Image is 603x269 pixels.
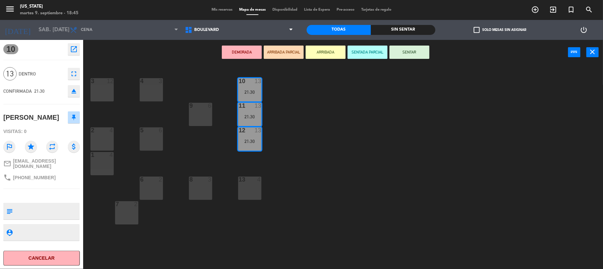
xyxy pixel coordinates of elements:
[474,27,526,33] label: Solo mesas sin asignar
[109,152,113,158] div: 4
[81,28,92,32] span: Cena
[474,27,480,33] span: check_box_outline_blank
[3,67,17,80] span: 13
[70,87,78,95] i: eject
[549,6,557,14] i: exit_to_app
[3,88,32,94] span: CONFIRMADA
[159,127,163,133] div: 6
[3,44,18,54] span: 10
[5,4,15,14] i: menu
[134,201,138,207] div: 2
[20,3,78,10] div: [US_STATE]
[254,78,261,84] div: 13
[68,68,80,80] button: fullscreen
[371,25,435,35] div: Sin sentar
[19,70,65,78] span: DENTRO
[140,177,141,183] div: 6
[3,141,15,153] i: outlined_flag
[68,43,80,55] button: open_in_new
[585,6,593,14] i: search
[46,141,58,153] i: repeat
[208,103,212,109] div: 6
[333,8,358,12] span: Pre-acceso
[306,46,346,59] button: ARRIBADA
[208,8,236,12] span: Mis reservas
[68,85,80,97] button: eject
[140,78,141,84] div: 4
[107,78,113,84] div: 12
[348,46,387,59] button: SENTADA PARCIAL
[3,160,11,168] i: mail_outline
[3,251,80,266] button: Cancelar
[20,10,78,17] div: martes 9. septiembre - 18:45
[257,177,261,183] div: 4
[3,158,80,169] a: mail_outline[EMAIL_ADDRESS][DOMAIN_NAME]
[307,25,371,35] div: Todas
[34,88,45,94] span: 21:30
[238,90,261,94] div: 21:30
[3,112,59,123] div: [PERSON_NAME]
[3,174,11,182] i: phone
[70,70,78,78] i: fullscreen
[222,46,262,59] button: DEMORADA
[159,177,163,183] div: 2
[238,139,261,144] div: 21:30
[264,46,304,59] button: ARRIBADA PARCIAL
[5,4,15,16] button: menu
[358,8,395,12] span: Tarjetas de regalo
[567,6,575,14] i: turned_in_not
[6,229,13,236] i: person_pin
[6,207,13,215] i: subject
[580,26,588,34] i: power_settings_new
[194,28,219,32] span: BOULEVARD
[531,6,539,14] i: add_circle_outline
[254,127,261,133] div: 13
[25,141,37,153] i: star
[68,141,80,153] i: attach_money
[13,158,80,169] span: [EMAIL_ADDRESS][DOMAIN_NAME]
[269,8,301,12] span: Disponibilidad
[236,8,269,12] span: Mapa de mesas
[140,127,141,133] div: 5
[586,47,599,57] button: close
[238,114,261,119] div: 21:30
[389,46,429,59] button: SENTAR
[3,126,80,137] div: Visitas: 0
[13,175,56,180] span: [PHONE_NUMBER]
[159,78,163,84] div: 3
[57,26,65,34] i: arrow_drop_down
[301,8,333,12] span: Lista de Espera
[568,47,580,57] button: power_input
[70,45,78,53] i: open_in_new
[109,127,113,133] div: 4
[208,177,212,183] div: 3
[254,103,261,109] div: 13
[589,48,597,56] i: close
[570,48,578,56] i: power_input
